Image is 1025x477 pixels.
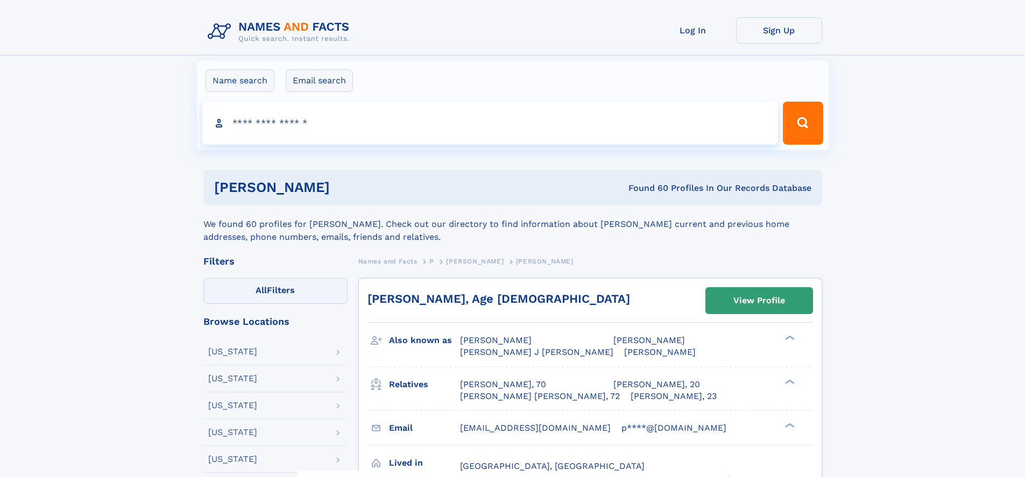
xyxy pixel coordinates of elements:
[214,181,479,194] h1: [PERSON_NAME]
[631,390,717,402] a: [PERSON_NAME], 23
[782,334,795,341] div: ❯
[203,278,348,304] label: Filters
[650,17,736,44] a: Log In
[736,17,822,44] a: Sign Up
[256,285,267,295] span: All
[516,258,574,265] span: [PERSON_NAME]
[460,347,613,357] span: [PERSON_NAME] J [PERSON_NAME]
[208,401,257,410] div: [US_STATE]
[208,455,257,464] div: [US_STATE]
[203,17,358,46] img: Logo Names and Facts
[460,461,645,471] span: [GEOGRAPHIC_DATA], [GEOGRAPHIC_DATA]
[613,379,700,390] a: [PERSON_NAME], 20
[208,428,257,437] div: [US_STATE]
[624,347,696,357] span: [PERSON_NAME]
[208,347,257,356] div: [US_STATE]
[446,254,504,268] a: [PERSON_NAME]
[389,454,460,472] h3: Lived in
[286,69,353,92] label: Email search
[202,102,779,145] input: search input
[429,254,434,268] a: P
[358,254,418,268] a: Names and Facts
[460,335,532,345] span: [PERSON_NAME]
[460,390,620,402] a: [PERSON_NAME] [PERSON_NAME], 72
[206,69,274,92] label: Name search
[389,375,460,394] h3: Relatives
[389,419,460,437] h3: Email
[203,257,348,266] div: Filters
[782,422,795,429] div: ❯
[479,182,811,194] div: Found 60 Profiles In Our Records Database
[429,258,434,265] span: P
[460,379,546,390] a: [PERSON_NAME], 70
[203,317,348,326] div: Browse Locations
[446,258,504,265] span: [PERSON_NAME]
[460,423,611,433] span: [EMAIL_ADDRESS][DOMAIN_NAME]
[367,292,630,305] a: [PERSON_NAME], Age [DEMOGRAPHIC_DATA]
[706,288,812,314] a: View Profile
[613,335,685,345] span: [PERSON_NAME]
[783,102,823,145] button: Search Button
[203,205,822,244] div: We found 60 profiles for [PERSON_NAME]. Check out our directory to find information about [PERSON...
[389,331,460,350] h3: Also known as
[208,374,257,383] div: [US_STATE]
[733,288,785,313] div: View Profile
[782,378,795,385] div: ❯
